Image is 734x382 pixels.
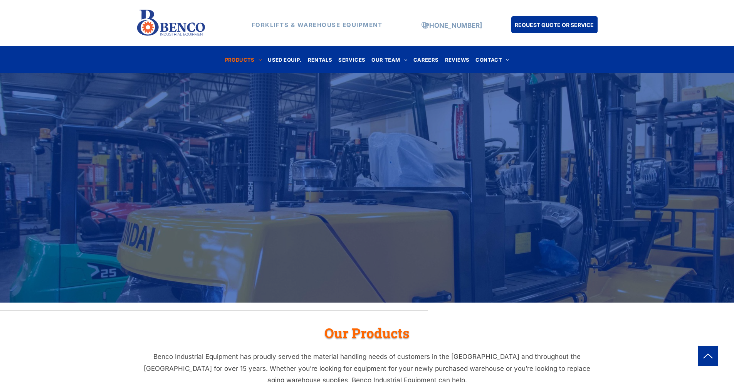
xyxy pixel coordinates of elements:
[442,54,473,65] a: REVIEWS
[222,54,265,65] a: PRODUCTS
[515,18,594,32] span: REQUEST QUOTE OR SERVICE
[511,16,598,33] a: REQUEST QUOTE OR SERVICE
[472,54,512,65] a: CONTACT
[252,21,383,29] strong: FORKLIFTS & WAREHOUSE EQUIPMENT
[368,54,410,65] a: OUR TEAM
[265,54,304,65] a: USED EQUIP.
[324,324,410,342] span: Our Products
[305,54,336,65] a: RENTALS
[423,22,482,29] a: [PHONE_NUMBER]
[335,54,368,65] a: SERVICES
[410,54,442,65] a: CAREERS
